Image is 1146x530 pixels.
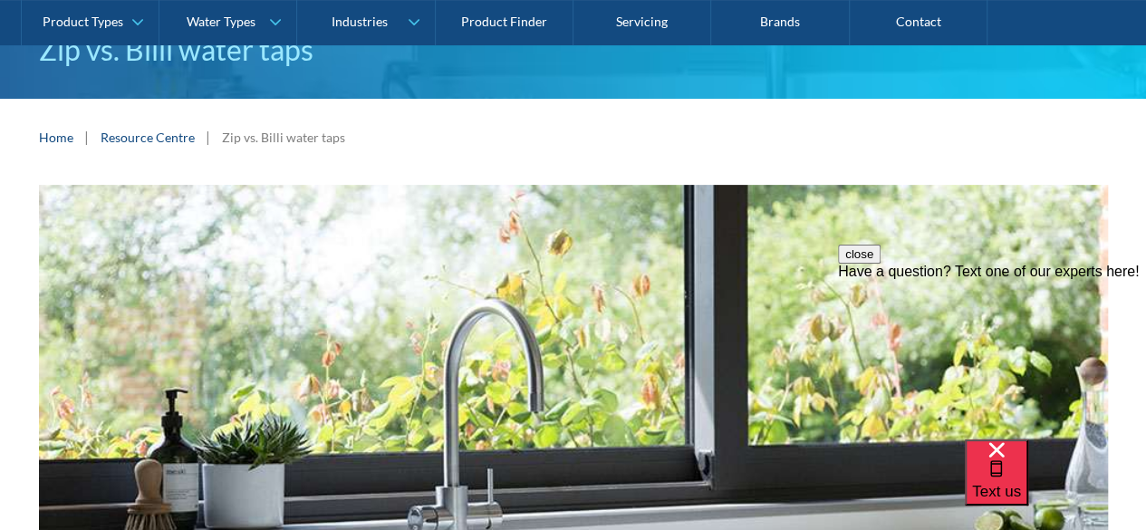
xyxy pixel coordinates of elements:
[39,128,73,147] a: Home
[187,14,255,30] div: Water Types
[39,28,1108,72] h1: Zip vs. Billi water taps
[965,439,1146,530] iframe: podium webchat widget bubble
[43,14,123,30] div: Product Types
[222,128,345,147] div: Zip vs. Billi water taps
[838,245,1146,462] iframe: podium webchat widget prompt
[82,126,91,148] div: |
[204,126,213,148] div: |
[331,14,387,30] div: Industries
[101,128,195,147] a: Resource Centre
